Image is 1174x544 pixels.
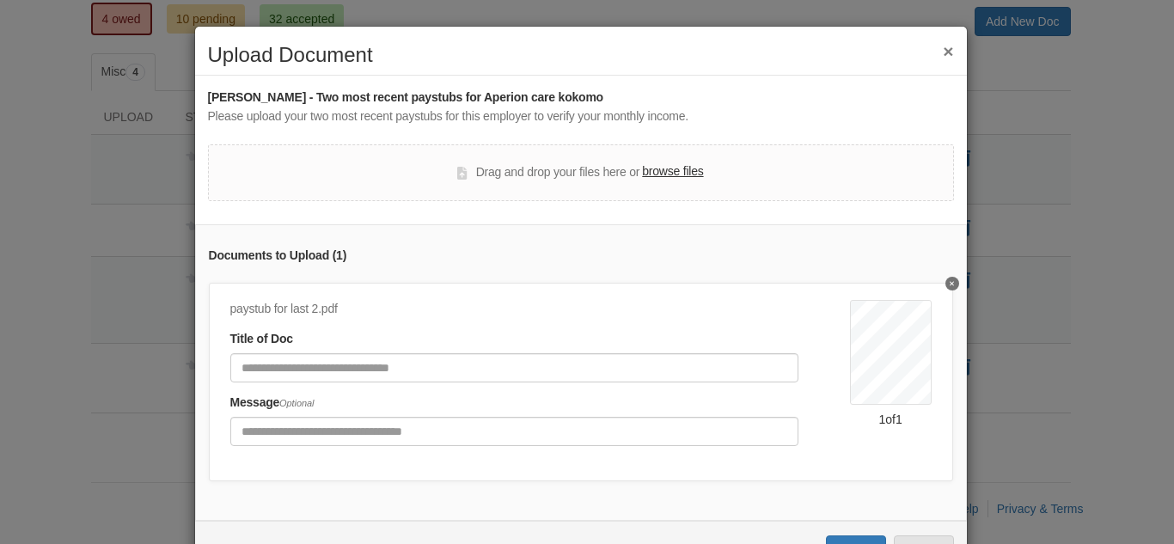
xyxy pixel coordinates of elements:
div: Documents to Upload ( 1 ) [209,247,953,266]
button: Delete undefined [945,277,959,290]
div: Please upload your two most recent paystubs for this employer to verify your monthly income. [208,107,954,126]
label: browse files [642,162,703,181]
label: Title of Doc [230,330,293,349]
input: Document Title [230,353,798,382]
input: Include any comments on this document [230,417,798,446]
label: Message [230,394,315,413]
button: × [943,42,953,60]
div: Drag and drop your files here or [457,162,703,183]
div: 1 of 1 [850,411,932,428]
span: Optional [279,398,314,408]
h2: Upload Document [208,44,954,66]
div: [PERSON_NAME] - Two most recent paystubs for Aperion care kokomo [208,89,954,107]
div: paystub for last 2.pdf [230,300,798,319]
